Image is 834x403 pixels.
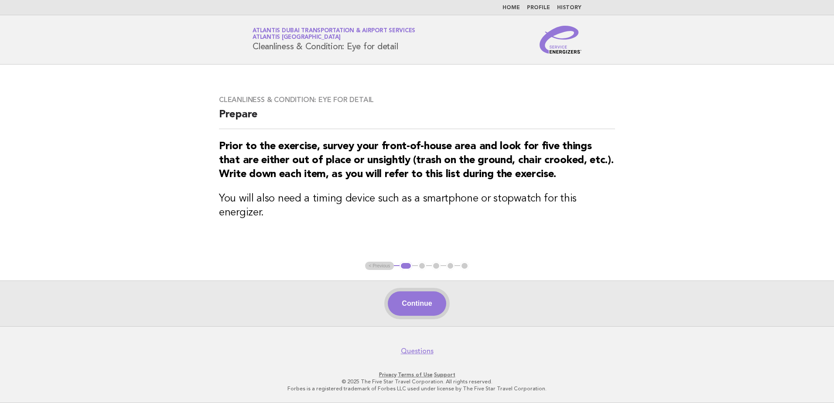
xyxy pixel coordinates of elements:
p: © 2025 The Five Star Travel Corporation. All rights reserved. [150,378,684,385]
p: · · [150,371,684,378]
p: Forbes is a registered trademark of Forbes LLC used under license by The Five Star Travel Corpora... [150,385,684,392]
img: Service Energizers [540,26,581,54]
a: Terms of Use [398,372,433,378]
a: Support [434,372,455,378]
strong: Prior to the exercise, survey your front-of-house area and look for five things that are either o... [219,141,614,180]
h1: Cleanliness & Condition: Eye for detail [253,28,415,51]
h3: You will also need a timing device such as a smartphone or stopwatch for this energizer. [219,192,615,220]
a: History [557,5,581,10]
a: Home [502,5,520,10]
h3: Cleanliness & Condition: Eye for detail [219,96,615,104]
button: Continue [388,291,446,316]
a: Questions [401,347,434,355]
a: Privacy [379,372,396,378]
h2: Prepare [219,108,615,129]
a: Profile [527,5,550,10]
a: Atlantis Dubai Transportation & Airport ServicesAtlantis [GEOGRAPHIC_DATA] [253,28,415,40]
button: 1 [400,262,412,270]
span: Atlantis [GEOGRAPHIC_DATA] [253,35,341,41]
